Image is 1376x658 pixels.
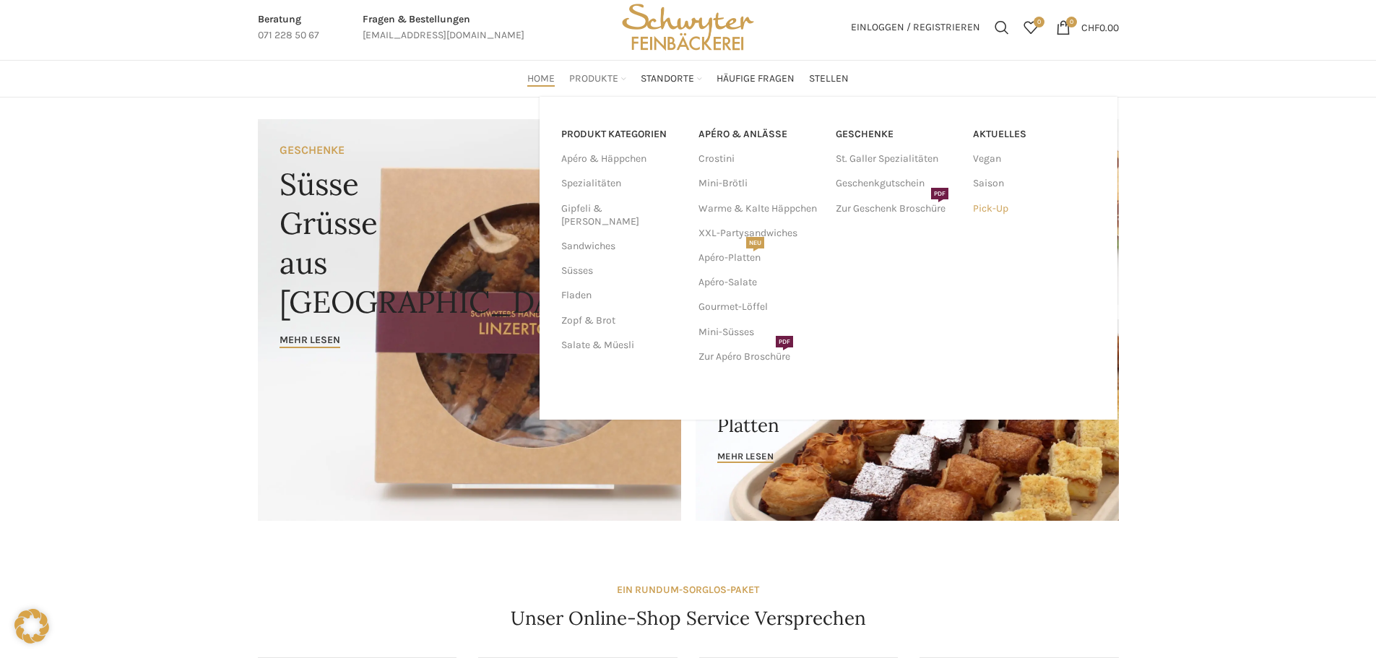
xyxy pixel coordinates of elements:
a: Einloggen / Registrieren [844,13,987,42]
span: Häufige Fragen [717,72,795,86]
a: Fladen [561,283,681,308]
a: Geschenke [836,122,959,147]
a: Gourmet-Löffel [698,295,821,319]
a: Pick-Up [973,196,1096,221]
bdi: 0.00 [1081,21,1119,33]
a: Apéro & Häppchen [561,147,681,171]
a: Mini-Brötli [698,171,821,196]
a: APÉRO & ANLÄSSE [698,122,821,147]
span: Einloggen / Registrieren [851,22,980,33]
span: NEU [746,237,764,248]
span: PDF [931,188,948,199]
a: Stellen [809,64,849,93]
a: 0 [1016,13,1045,42]
a: Häufige Fragen [717,64,795,93]
a: Salate & Müesli [561,333,681,358]
a: Geschenkgutschein [836,171,959,196]
span: Home [527,72,555,86]
a: Vegan [973,147,1096,171]
span: Stellen [809,72,849,86]
a: Infobox link [258,12,319,44]
a: Gipfeli & [PERSON_NAME] [561,196,681,234]
div: Main navigation [251,64,1126,93]
a: XXL-Partysandwiches [698,221,821,246]
a: Site logo [617,20,758,33]
a: Sandwiches [561,234,681,259]
a: Aktuelles [973,122,1096,147]
span: Produkte [569,72,618,86]
a: Mini-Süsses [698,320,821,345]
a: PRODUKT KATEGORIEN [561,122,681,147]
a: Produkte [569,64,626,93]
a: Apéro-Salate [698,270,821,295]
h4: Unser Online-Shop Service Versprechen [511,605,866,631]
strong: EIN RUNDUM-SORGLOS-PAKET [617,584,759,596]
a: Zopf & Brot [561,308,681,333]
a: Spezialitäten [561,171,681,196]
span: PDF [776,336,793,347]
a: Crostini [698,147,821,171]
span: Standorte [641,72,694,86]
a: Infobox link [363,12,524,44]
a: Suchen [987,13,1016,42]
div: Meine Wunschliste [1016,13,1045,42]
a: Süsses [561,259,681,283]
a: Apéro-PlattenNEU [698,246,821,270]
span: CHF [1081,21,1099,33]
a: Warme & Kalte Häppchen [698,196,821,221]
a: St. Galler Spezialitäten [836,147,959,171]
a: Banner link [696,319,1119,521]
span: 0 [1034,17,1044,27]
a: Banner link [258,119,681,521]
a: 0 CHF0.00 [1049,13,1126,42]
a: Saison [973,171,1096,196]
span: 0 [1066,17,1077,27]
a: Zur Apéro BroschürePDF [698,345,821,369]
a: Home [527,64,555,93]
a: Zur Geschenk BroschürePDF [836,196,959,221]
a: Standorte [641,64,702,93]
